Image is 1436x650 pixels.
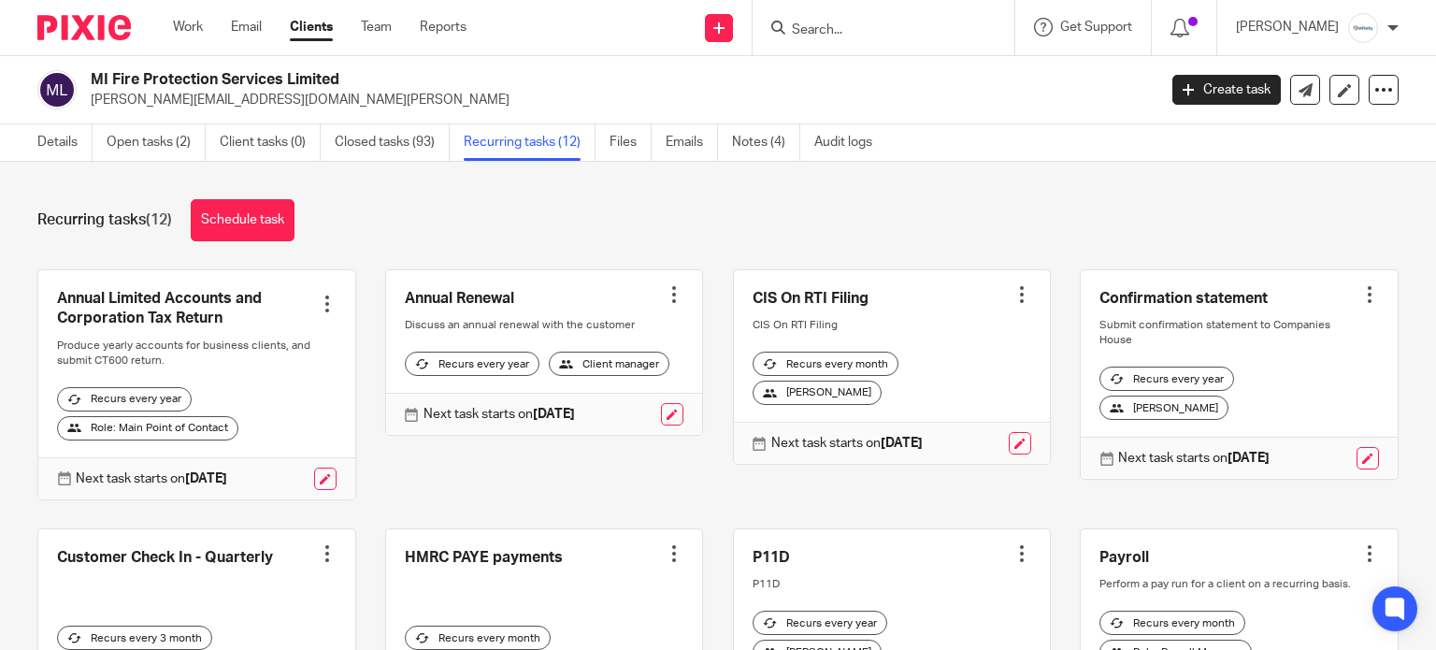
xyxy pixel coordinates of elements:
a: Emails [666,124,718,161]
strong: [DATE] [185,472,227,485]
p: Next task starts on [424,405,575,424]
div: Recurs every year [1099,367,1234,391]
h2: MI Fire Protection Services Limited [91,70,934,90]
div: Recurs every year [753,611,887,635]
a: Details [37,124,93,161]
a: Recurring tasks (12) [464,124,596,161]
div: Role: Main Point of Contact [57,416,238,441]
a: Open tasks (2) [107,124,206,161]
strong: [DATE] [881,437,923,450]
a: Closed tasks (93) [335,124,450,161]
h1: Recurring tasks [37,210,172,230]
img: Pixie [37,15,131,40]
img: Infinity%20Logo%20with%20Whitespace%20.png [1348,13,1378,43]
a: Notes (4) [732,124,800,161]
a: Create task [1172,75,1281,105]
strong: [DATE] [533,408,575,421]
p: Next task starts on [771,434,923,453]
a: Schedule task [191,199,294,241]
div: Recurs every 3 month [57,626,212,650]
img: svg%3E [37,70,77,109]
div: Recurs every month [753,352,898,376]
p: [PERSON_NAME][EMAIL_ADDRESS][DOMAIN_NAME][PERSON_NAME] [91,91,1144,109]
div: Recurs every year [405,352,539,376]
span: Get Support [1060,21,1132,34]
p: Next task starts on [1118,449,1270,468]
span: (12) [146,212,172,227]
p: Next task starts on [76,469,227,488]
a: Reports [420,18,467,36]
strong: [DATE] [1228,452,1270,465]
a: Files [610,124,652,161]
div: [PERSON_NAME] [1099,396,1228,420]
div: Recurs every month [405,626,551,650]
a: Email [231,18,262,36]
div: [PERSON_NAME] [753,381,882,405]
a: Client tasks (0) [220,124,321,161]
a: Work [173,18,203,36]
a: Audit logs [814,124,886,161]
div: Recurs every year [57,387,192,412]
div: Recurs every month [1099,611,1245,635]
a: Clients [290,18,333,36]
input: Search [790,22,958,39]
div: Client manager [549,352,669,376]
p: [PERSON_NAME] [1236,18,1339,36]
a: Team [361,18,392,36]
